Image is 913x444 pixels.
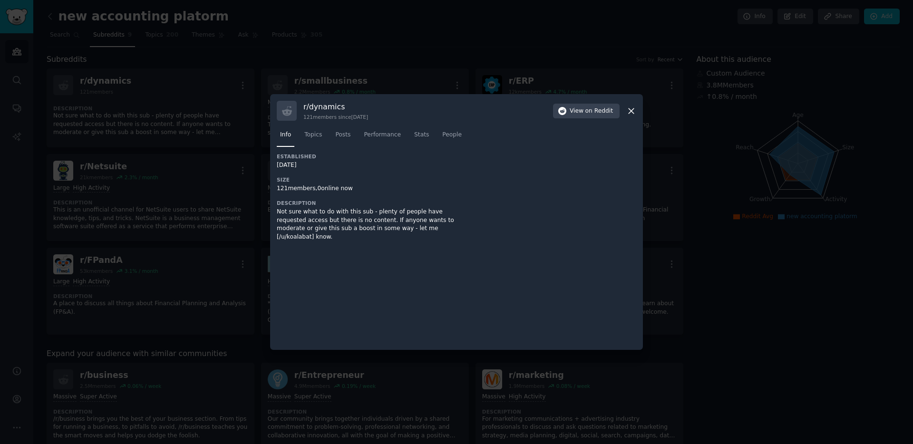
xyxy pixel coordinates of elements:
span: on Reddit [585,107,613,116]
span: People [442,131,462,139]
div: Not sure what to do with this sub - plenty of people have requested access but there is no conten... [277,208,456,241]
button: Viewon Reddit [553,104,620,119]
span: Stats [414,131,429,139]
span: Info [280,131,291,139]
div: 121 members since [DATE] [303,114,368,120]
a: Info [277,127,294,147]
a: Topics [301,127,325,147]
h3: Established [277,153,456,160]
span: Posts [335,131,350,139]
div: 121 members, 0 online now [277,184,456,193]
h3: Size [277,176,456,183]
h3: r/ dynamics [303,102,368,112]
a: Performance [360,127,404,147]
a: Posts [332,127,354,147]
h3: Description [277,200,456,206]
span: Topics [304,131,322,139]
div: [DATE] [277,161,456,170]
a: Stats [411,127,432,147]
a: People [439,127,465,147]
span: View [570,107,613,116]
span: Performance [364,131,401,139]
